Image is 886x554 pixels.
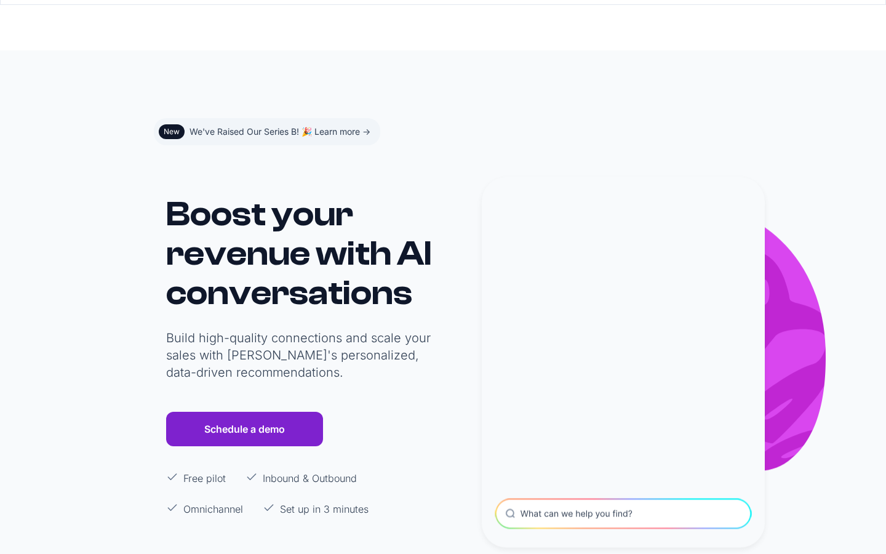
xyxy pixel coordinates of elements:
[166,329,437,381] p: Build high-quality connections and scale your sales with [PERSON_NAME]'s personalized, data-drive...
[263,471,357,486] p: Inbound & Outbound
[280,502,369,516] p: Set up in 3 minutes
[154,118,380,145] a: NewWe've Raised Our Series B! 🎉 Learn more ->
[164,127,180,137] div: New
[25,532,74,550] ul: Language list
[183,502,243,516] p: Omnichannel
[166,412,323,446] a: Schedule a demo
[183,471,226,486] p: Free pilot
[190,123,370,140] div: We've Raised Our Series B! 🎉 Learn more ->
[166,195,437,313] h1: Boost your revenue with AI conversations
[12,531,74,550] aside: Language selected: English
